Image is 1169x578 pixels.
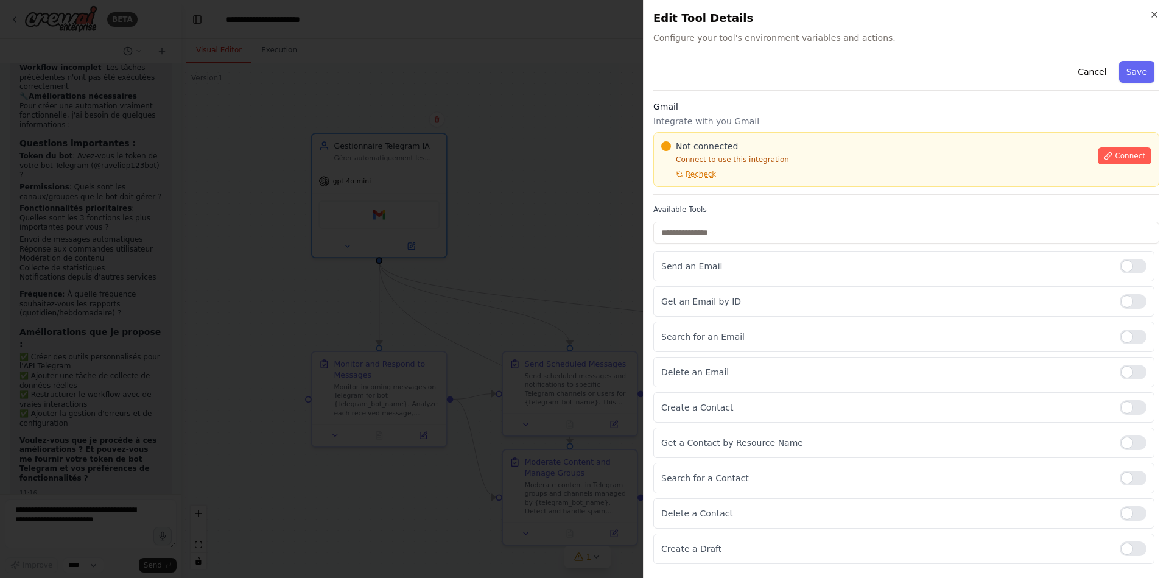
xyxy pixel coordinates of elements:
[661,331,1110,343] p: Search for an Email
[661,169,716,179] button: Recheck
[653,10,1159,27] h2: Edit Tool Details
[661,295,1110,308] p: Get an Email by ID
[661,260,1110,272] p: Send an Email
[661,155,1090,164] p: Connect to use this integration
[661,401,1110,414] p: Create a Contact
[661,543,1110,555] p: Create a Draft
[661,507,1110,520] p: Delete a Contact
[1070,61,1114,83] button: Cancel
[676,140,738,152] span: Not connected
[653,205,1159,214] label: Available Tools
[1119,61,1154,83] button: Save
[1098,147,1151,164] button: Connect
[661,366,1110,378] p: Delete an Email
[1115,151,1145,161] span: Connect
[653,100,1159,113] h3: Gmail
[661,437,1110,449] p: Get a Contact by Resource Name
[686,169,716,179] span: Recheck
[653,32,1159,44] span: Configure your tool's environment variables and actions.
[653,115,1159,127] p: Integrate with you Gmail
[661,472,1110,484] p: Search for a Contact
